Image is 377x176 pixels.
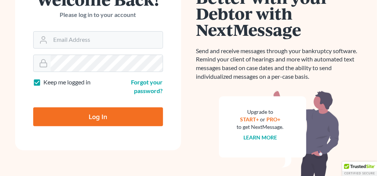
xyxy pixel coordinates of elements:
div: to get NextMessage. [237,123,284,131]
a: Forgot your password? [131,78,163,94]
div: Upgrade to [237,108,284,116]
a: PRO+ [266,116,280,122]
label: Keep me logged in [44,78,91,87]
a: START+ [240,116,259,122]
div: TrustedSite Certified [342,162,377,176]
a: Learn more [243,134,277,141]
p: Please log in to your account [33,11,163,19]
input: Log In [33,107,163,126]
p: Send and receive messages through your bankruptcy software. Remind your client of hearings and mo... [196,47,362,81]
span: or [260,116,265,122]
input: Email Address [51,32,163,48]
